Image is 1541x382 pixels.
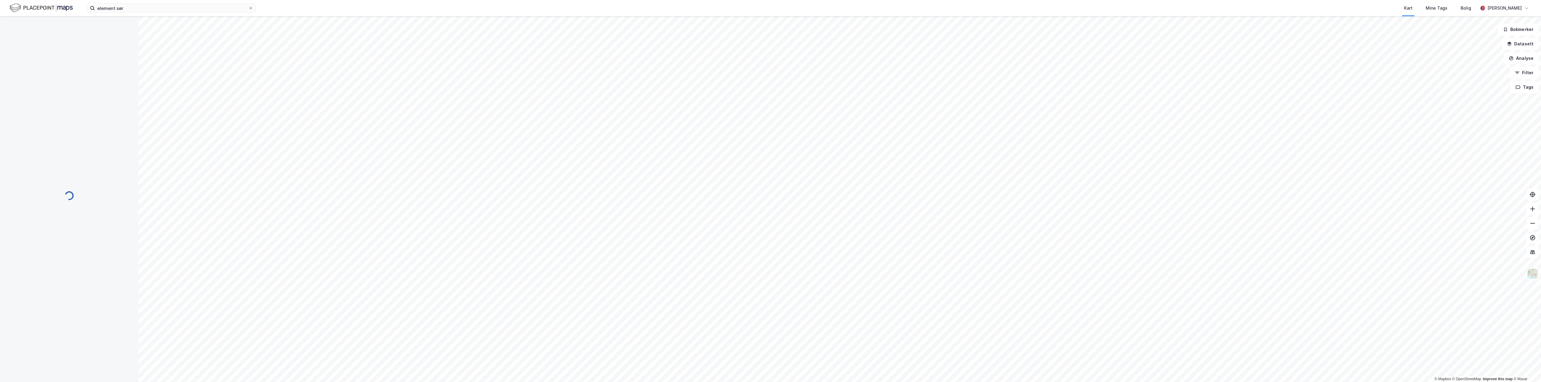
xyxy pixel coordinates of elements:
[1511,81,1539,93] button: Tags
[64,191,74,200] img: spinner.a6d8c91a73a9ac5275cf975e30b51cfb.svg
[1527,268,1538,280] img: Z
[1426,5,1447,12] div: Mine Tags
[1434,377,1451,381] a: Mapbox
[1487,5,1522,12] div: [PERSON_NAME]
[10,3,73,13] img: logo.f888ab2527a4732fd821a326f86c7f29.svg
[1504,52,1539,64] button: Analyse
[1404,5,1412,12] div: Kart
[1511,353,1541,382] div: Kontrollprogram for chat
[1510,67,1539,79] button: Filter
[1511,353,1541,382] iframe: Chat Widget
[95,4,248,13] input: Søk på adresse, matrikkel, gårdeiere, leietakere eller personer
[1498,23,1539,35] button: Bokmerker
[1483,377,1513,381] a: Improve this map
[1452,377,1481,381] a: OpenStreetMap
[1502,38,1539,50] button: Datasett
[1461,5,1471,12] div: Bolig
